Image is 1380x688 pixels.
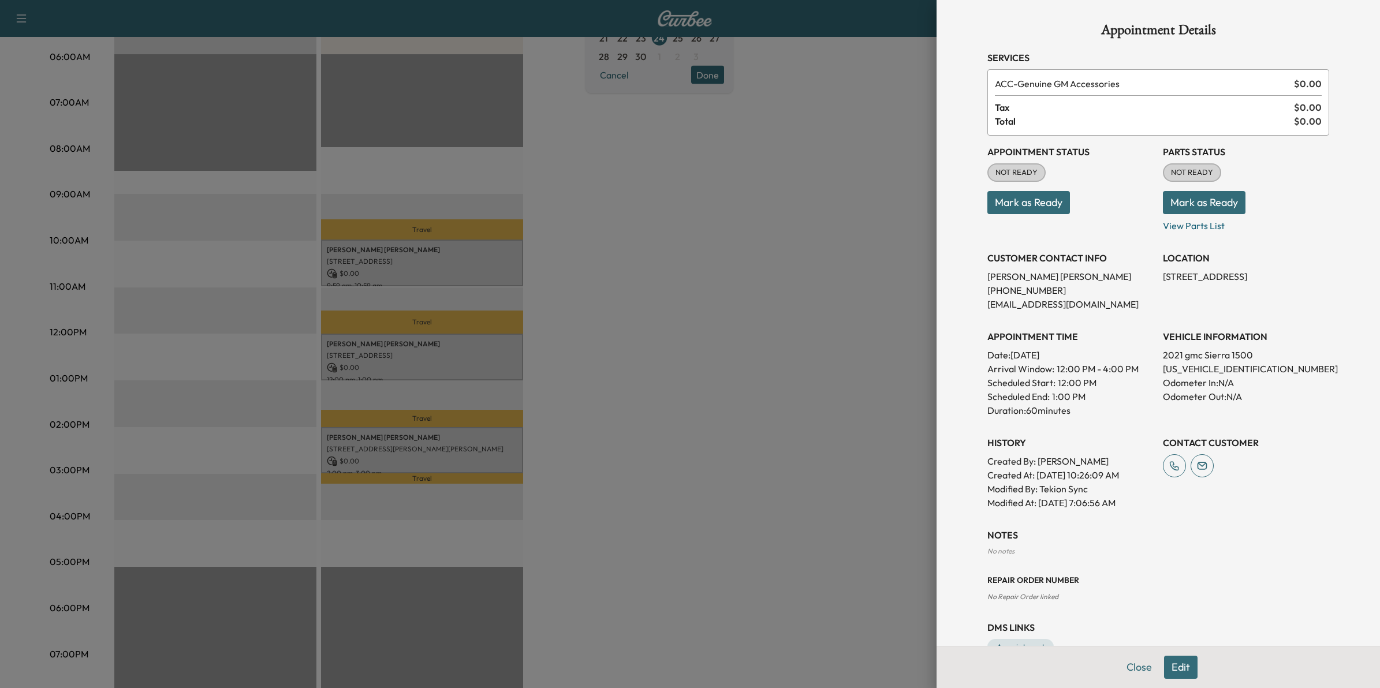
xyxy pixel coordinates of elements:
span: Total [995,114,1294,128]
a: Appointment [987,639,1054,655]
h3: Parts Status [1163,145,1329,159]
p: Modified By : Tekion Sync [987,482,1154,496]
p: Scheduled Start: [987,376,1055,390]
span: $ 0.00 [1294,114,1322,128]
p: Created At : [DATE] 10:26:09 AM [987,468,1154,482]
p: Duration: 60 minutes [987,403,1154,417]
h3: LOCATION [1163,251,1329,265]
p: Scheduled End: [987,390,1050,403]
h3: Repair Order number [987,574,1329,586]
span: $ 0.00 [1294,77,1322,91]
h3: Services [987,51,1329,65]
p: 2021 gmc Sierra 1500 [1163,348,1329,362]
p: [PERSON_NAME] [PERSON_NAME] [987,270,1154,283]
h3: Appointment Status [987,145,1154,159]
p: Date: [DATE] [987,348,1154,362]
p: Created By : [PERSON_NAME] [987,454,1154,468]
h3: DMS Links [987,620,1329,634]
span: Genuine GM Accessories [995,77,1289,91]
span: $ 0.00 [1294,100,1322,114]
p: [EMAIL_ADDRESS][DOMAIN_NAME] [987,297,1154,311]
h3: CUSTOMER CONTACT INFO [987,251,1154,265]
h3: NOTES [987,528,1329,542]
p: [US_VEHICLE_IDENTIFICATION_NUMBER] [1163,362,1329,376]
p: 12:00 PM [1058,376,1096,390]
div: No notes [987,547,1329,556]
p: Modified At : [DATE] 7:06:56 AM [987,496,1154,510]
p: Odometer In: N/A [1163,376,1329,390]
button: Mark as Ready [987,191,1070,214]
span: No Repair Order linked [987,592,1058,601]
button: Edit [1164,656,1198,679]
h3: History [987,436,1154,450]
p: [PHONE_NUMBER] [987,283,1154,297]
span: NOT READY [1164,167,1220,178]
h3: VEHICLE INFORMATION [1163,330,1329,343]
h1: Appointment Details [987,23,1329,42]
h3: CONTACT CUSTOMER [1163,436,1329,450]
h3: APPOINTMENT TIME [987,330,1154,343]
p: View Parts List [1163,214,1329,233]
p: 1:00 PM [1052,390,1086,403]
button: Mark as Ready [1163,191,1245,214]
p: Arrival Window: [987,362,1154,376]
p: [STREET_ADDRESS] [1163,270,1329,283]
button: Close [1119,656,1159,679]
span: NOT READY [989,167,1045,178]
span: 12:00 PM - 4:00 PM [1057,362,1139,376]
span: Tax [995,100,1294,114]
p: Odometer Out: N/A [1163,390,1329,403]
